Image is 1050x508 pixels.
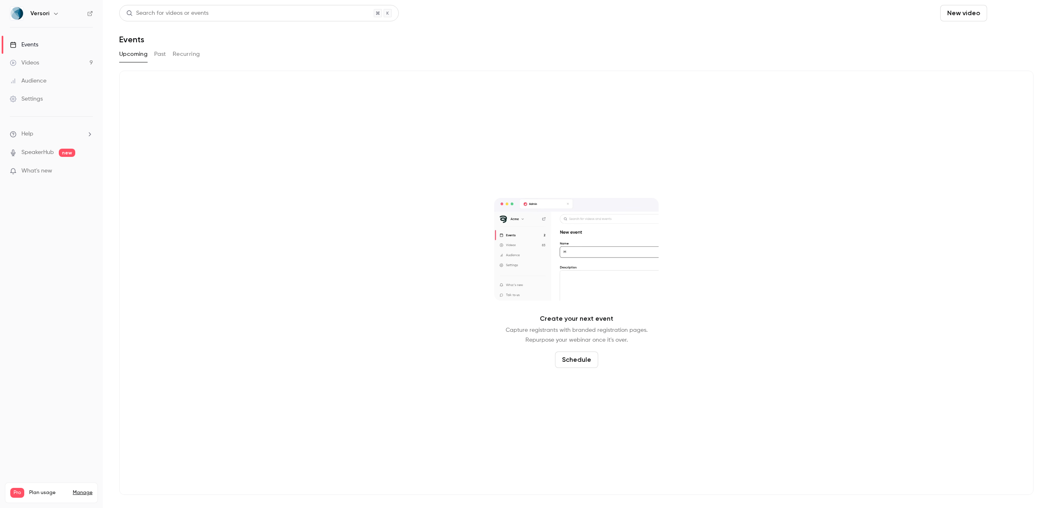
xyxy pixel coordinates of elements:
[59,149,75,157] span: new
[940,5,987,21] button: New video
[29,490,68,496] span: Plan usage
[126,9,208,18] div: Search for videos or events
[10,41,38,49] div: Events
[10,488,24,498] span: Pro
[21,148,54,157] a: SpeakerHub
[990,5,1034,21] button: Schedule
[10,77,46,85] div: Audience
[506,325,648,345] p: Capture registrants with branded registration pages. Repurpose your webinar once it's over.
[10,130,93,138] li: help-dropdown-opener
[540,314,613,324] p: Create your next event
[83,168,93,175] iframe: Noticeable Trigger
[10,59,39,67] div: Videos
[21,167,52,175] span: What's new
[21,130,33,138] span: Help
[173,48,200,61] button: Recurring
[154,48,166,61] button: Past
[30,9,49,18] h6: Versori
[73,490,93,496] a: Manage
[119,48,148,61] button: Upcoming
[555,352,598,368] button: Schedule
[119,34,144,44] h1: Events
[10,7,23,20] img: Versori
[10,95,43,103] div: Settings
